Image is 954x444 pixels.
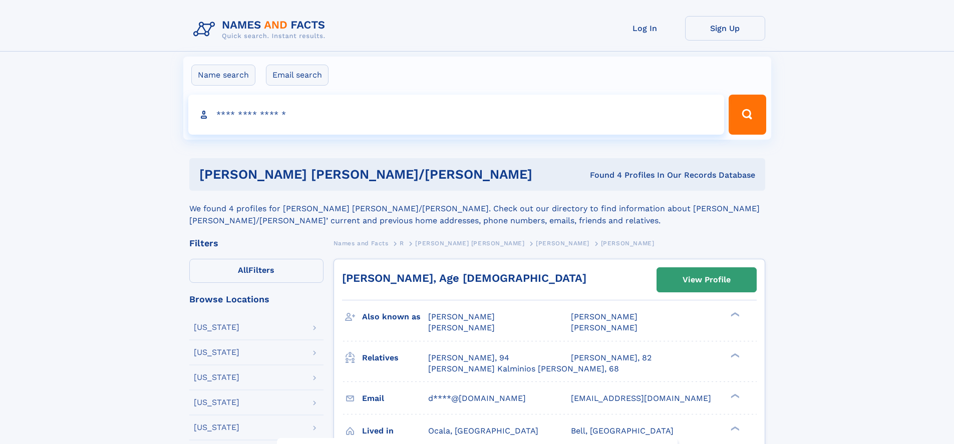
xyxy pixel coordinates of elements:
span: [PERSON_NAME] [536,240,589,247]
span: All [238,265,248,275]
div: We found 4 profiles for [PERSON_NAME] [PERSON_NAME]/[PERSON_NAME]. Check out our directory to fin... [189,191,765,227]
div: View Profile [683,268,731,291]
span: [PERSON_NAME] [428,323,495,332]
a: [PERSON_NAME] Kalminios [PERSON_NAME], 68 [428,363,619,374]
div: [US_STATE] [194,398,239,406]
div: [US_STATE] [194,348,239,356]
a: Log In [605,16,685,41]
span: R [400,240,404,247]
label: Name search [191,65,255,86]
h3: Email [362,390,428,407]
div: ❯ [728,352,740,358]
div: [US_STATE] [194,323,239,331]
a: [PERSON_NAME] [536,237,589,249]
label: Filters [189,259,324,283]
span: [EMAIL_ADDRESS][DOMAIN_NAME] [571,393,711,403]
a: Sign Up [685,16,765,41]
div: Found 4 Profiles In Our Records Database [561,170,755,181]
a: R [400,237,404,249]
span: Ocala, [GEOGRAPHIC_DATA] [428,426,538,435]
a: [PERSON_NAME] [PERSON_NAME] [415,237,524,249]
div: ❯ [728,392,740,399]
div: [US_STATE] [194,373,239,381]
a: [PERSON_NAME], 94 [428,352,509,363]
div: [US_STATE] [194,423,239,431]
span: [PERSON_NAME] [571,323,638,332]
img: Logo Names and Facts [189,16,334,43]
span: [PERSON_NAME] [601,240,655,247]
h3: Relatives [362,349,428,366]
label: Email search [266,65,329,86]
a: [PERSON_NAME], 82 [571,352,652,363]
div: ❯ [728,311,740,318]
input: search input [188,95,725,135]
div: ❯ [728,425,740,431]
span: Bell, [GEOGRAPHIC_DATA] [571,426,674,435]
h3: Lived in [362,422,428,439]
h3: Also known as [362,308,428,325]
div: Filters [189,239,324,248]
span: [PERSON_NAME] [571,312,638,321]
h1: [PERSON_NAME] [PERSON_NAME]/[PERSON_NAME] [199,168,561,181]
div: Browse Locations [189,295,324,304]
a: View Profile [657,268,756,292]
button: Search Button [729,95,766,135]
a: Names and Facts [334,237,389,249]
span: [PERSON_NAME] [428,312,495,321]
a: [PERSON_NAME], Age [DEMOGRAPHIC_DATA] [342,272,586,284]
span: [PERSON_NAME] [PERSON_NAME] [415,240,524,247]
